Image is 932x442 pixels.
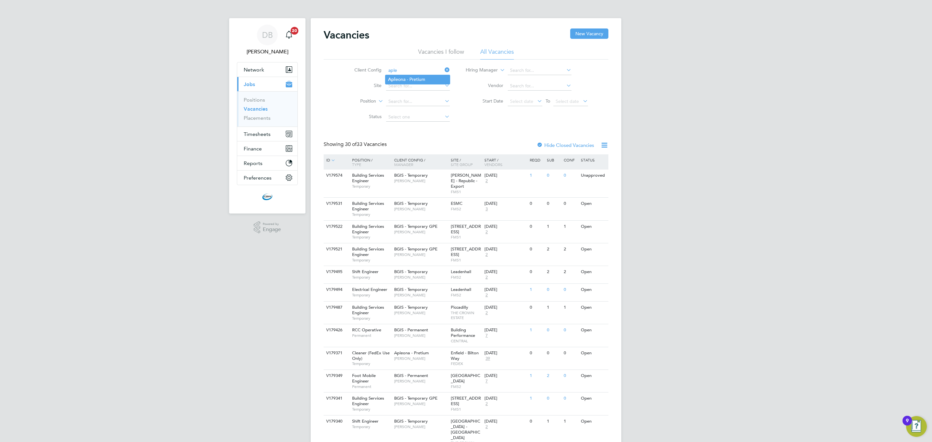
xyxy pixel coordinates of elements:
span: Engage [263,227,281,232]
span: FMS1 [451,258,482,263]
div: 1 [562,302,579,314]
span: Type [352,162,361,167]
span: [PERSON_NAME] [394,310,448,315]
div: Open [579,266,607,278]
div: 0 [528,302,545,314]
span: Building Services Engineer [352,304,384,315]
div: 0 [545,324,562,336]
span: BGIS - Temporary [394,269,428,274]
div: 1 [545,415,562,427]
div: Open [579,370,607,382]
div: [DATE] [484,373,527,379]
span: CENTRAL [451,338,482,344]
div: Conf [562,154,579,165]
div: [DATE] [484,224,527,229]
span: Preferences [244,175,272,181]
span: Temporary [352,275,391,280]
span: [STREET_ADDRESS] [451,246,481,257]
span: 7 [484,333,489,338]
span: Permanent [352,333,391,338]
label: Hide Closed Vacancies [537,142,594,148]
div: V179531 [325,198,347,210]
label: Position [339,98,376,105]
span: [GEOGRAPHIC_DATA] [451,373,480,384]
a: Powered byEngage [254,221,281,234]
span: 3 [484,206,489,212]
span: [PERSON_NAME] [394,356,448,361]
div: Jobs [237,91,297,127]
div: V179521 [325,243,347,255]
div: 2 [562,266,579,278]
label: Hiring Manager [460,67,498,73]
span: Jobs [244,81,255,87]
div: V179371 [325,347,347,359]
div: Site / [449,154,483,170]
span: Temporary [352,293,391,298]
span: ESMC [451,201,462,206]
div: Sub [545,154,562,165]
div: [DATE] [484,396,527,401]
div: 0 [562,170,579,182]
div: V179487 [325,302,347,314]
button: Jobs [237,77,297,91]
li: ona - Pretium [385,75,450,84]
span: [GEOGRAPHIC_DATA] - [GEOGRAPHIC_DATA] [451,418,480,440]
span: BGIS - Permanent [394,327,428,333]
span: [PERSON_NAME] [394,401,448,406]
div: [DATE] [484,173,527,178]
div: Unapproved [579,170,607,182]
input: Select one [386,113,450,122]
span: Building Services Engineer [352,172,384,183]
input: Search for... [508,66,571,75]
div: 0 [545,347,562,359]
span: Apleona - Pretium [394,350,429,356]
span: BGIS - Temporary GPE [394,224,438,229]
div: 0 [545,284,562,296]
div: 0 [562,347,579,359]
button: Finance [237,141,297,156]
div: 0 [562,198,579,210]
span: 7 [484,379,489,384]
div: 0 [528,243,545,255]
div: Open [579,392,607,404]
label: Start Date [466,98,503,104]
div: 0 [545,170,562,182]
button: Network [237,62,297,77]
div: 0 [562,370,579,382]
div: Open [579,221,607,233]
div: V179495 [325,266,347,278]
span: Building Performance [451,327,475,338]
span: [STREET_ADDRESS] [451,395,481,406]
span: Powered by [263,221,281,227]
span: [PERSON_NAME] [394,333,448,338]
span: 2 [484,310,489,316]
span: [PERSON_NAME] [394,275,448,280]
span: Enfield - Bilton Way [451,350,479,361]
span: 2 [484,229,489,235]
span: [PERSON_NAME] [394,379,448,384]
li: Vacancies I follow [418,48,464,60]
span: Cleaner (FedEx Use Only) [352,350,390,361]
span: FMS1 [451,235,482,240]
span: 2 [484,275,489,280]
span: Select date [556,98,579,104]
label: Vendor [466,83,503,88]
span: 39 [484,356,491,361]
div: Open [579,347,607,359]
a: 20 [283,25,295,45]
div: 1 [528,392,545,404]
span: FMS1 [451,189,482,194]
a: Placements [244,115,271,121]
span: Leadenhall [451,269,471,274]
div: 0 [528,415,545,427]
span: BGIS - Temporary [394,287,428,292]
input: Search for... [386,66,450,75]
span: [PERSON_NAME] [394,229,448,235]
div: Open [579,324,607,336]
span: 2 [484,424,489,430]
button: Open Resource Center, 9 new notifications [906,416,927,437]
div: Open [579,198,607,210]
span: FMS2 [451,275,482,280]
span: FMS2 [451,293,482,298]
span: BGIS - Temporary [394,304,428,310]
